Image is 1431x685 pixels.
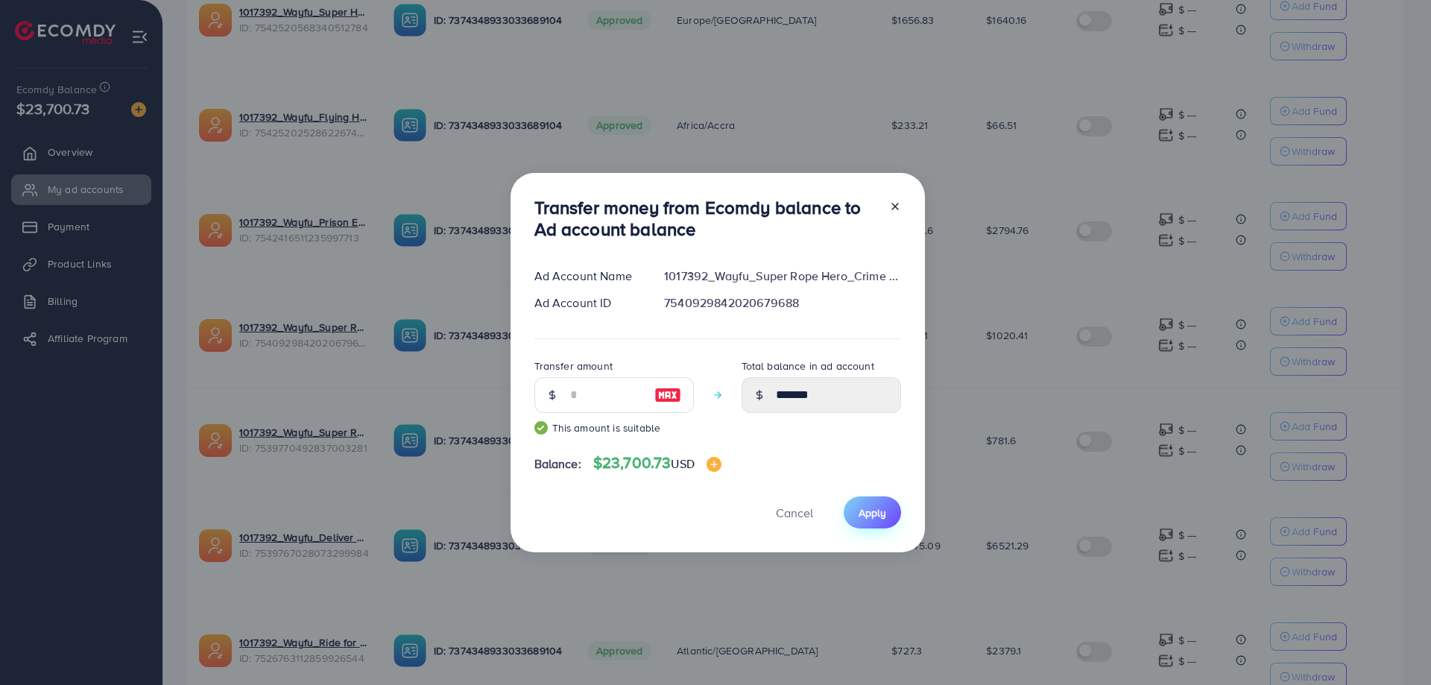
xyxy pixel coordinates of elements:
[534,197,877,240] h3: Transfer money from Ecomdy balance to Ad account balance
[671,455,694,472] span: USD
[742,359,874,373] label: Total balance in ad account
[522,294,653,312] div: Ad Account ID
[652,294,912,312] div: 7540929842020679688
[654,386,681,404] img: image
[844,496,901,528] button: Apply
[1368,618,1420,674] iframe: Chat
[757,496,832,528] button: Cancel
[776,505,813,521] span: Cancel
[534,421,548,435] img: guide
[534,420,694,435] small: This amount is suitable
[707,457,721,472] img: image
[859,505,886,520] span: Apply
[652,268,912,285] div: 1017392_Wayfu_Super Rope Hero_Crime City
[593,454,721,473] h4: $23,700.73
[534,455,581,473] span: Balance:
[522,268,653,285] div: Ad Account Name
[534,359,613,373] label: Transfer amount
